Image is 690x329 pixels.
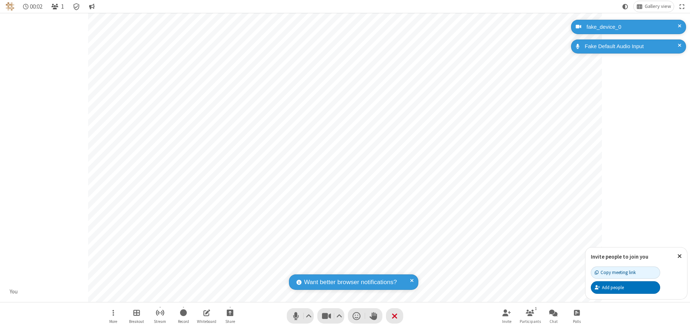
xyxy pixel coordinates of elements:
[48,1,67,12] button: Open participant list
[154,319,166,324] span: Stream
[196,306,217,326] button: Open shared whiteboard
[519,306,541,326] button: Open participant list
[502,319,511,324] span: Invite
[677,1,687,12] button: Fullscreen
[549,319,558,324] span: Chat
[129,319,144,324] span: Breakout
[30,3,42,10] span: 00:02
[219,306,241,326] button: Start sharing
[543,306,564,326] button: Open chat
[178,319,189,324] span: Record
[645,4,671,9] span: Gallery view
[70,1,83,12] div: Meeting details Encryption enabled
[365,308,382,324] button: Raise hand
[172,306,194,326] button: Start recording
[6,2,14,11] img: QA Selenium DO NOT DELETE OR CHANGE
[86,1,97,12] button: Conversation
[582,42,681,51] div: Fake Default Audio Input
[304,308,314,324] button: Audio settings
[102,306,124,326] button: Open menu
[109,319,117,324] span: More
[496,306,517,326] button: Invite participants (⌘+Shift+I)
[533,305,539,312] div: 1
[634,1,674,12] button: Change layout
[304,278,397,287] span: Want better browser notifications?
[348,308,365,324] button: Send a reaction
[317,308,344,324] button: Stop video (⌘+Shift+V)
[7,288,20,296] div: You
[591,281,660,293] button: Add people
[584,23,681,31] div: fake_device_0
[225,319,235,324] span: Share
[672,247,687,265] button: Close popover
[591,267,660,279] button: Copy meeting link
[126,306,147,326] button: Manage Breakout Rooms
[386,308,403,324] button: End or leave meeting
[566,306,588,326] button: Open poll
[595,269,636,276] div: Copy meeting link
[149,306,171,326] button: Start streaming
[573,319,581,324] span: Polls
[61,3,64,10] span: 1
[591,253,648,260] label: Invite people to join you
[520,319,541,324] span: Participants
[197,319,216,324] span: Whiteboard
[20,1,46,12] div: Timer
[287,308,314,324] button: Mute (⌘+Shift+A)
[620,1,631,12] button: Using system theme
[335,308,344,324] button: Video setting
